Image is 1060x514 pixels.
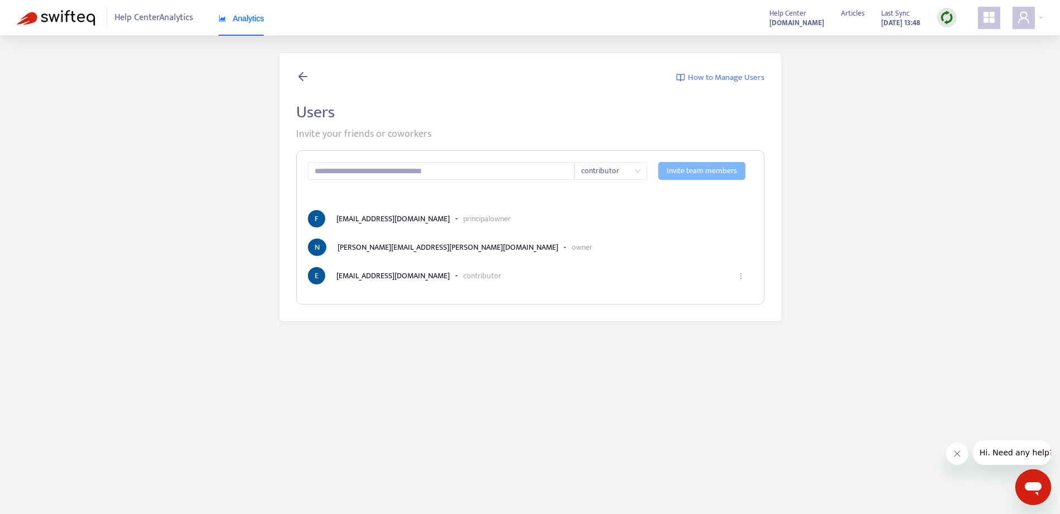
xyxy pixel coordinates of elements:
span: Analytics [218,14,264,23]
span: appstore [982,11,996,24]
p: Invite your friends or coworkers [296,127,764,142]
iframe: Message de la compagnie [973,440,1051,465]
li: [EMAIL_ADDRESS][DOMAIN_NAME] [308,210,753,227]
img: sync.dc5367851b00ba804db3.png [940,11,954,25]
span: N [308,239,326,256]
span: user [1017,11,1030,24]
img: Swifteq [17,10,95,26]
span: F [308,210,325,227]
b: - [455,213,458,225]
span: Help Center [769,7,806,20]
img: image-link [676,73,685,82]
span: How to Manage Users [688,72,764,84]
span: area-chart [218,15,226,22]
iframe: Fermer le message [946,442,968,465]
p: principal owner [463,213,511,225]
p: owner [572,241,592,253]
a: How to Manage Users [676,70,764,85]
span: Hi. Need any help? [7,8,80,17]
strong: [DATE] 13:48 [881,17,920,29]
button: ellipsis [731,264,749,288]
iframe: Bouton de lancement de la fenêtre de messagerie [1015,469,1051,505]
span: Last Sync [881,7,910,20]
strong: [DOMAIN_NAME] [769,17,824,29]
span: E [308,267,325,284]
h2: Users [296,102,764,122]
li: [PERSON_NAME][EMAIL_ADDRESS][PERSON_NAME][DOMAIN_NAME] [308,239,753,256]
span: ellipsis [737,272,745,280]
b: - [455,270,458,282]
span: Help Center Analytics [115,7,193,28]
a: [DOMAIN_NAME] [769,16,824,29]
li: [EMAIL_ADDRESS][DOMAIN_NAME] [308,267,753,284]
span: contributor [581,163,640,179]
b: - [564,241,566,253]
button: Invite team members [658,162,745,180]
p: contributor [463,270,501,282]
span: Articles [841,7,864,20]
